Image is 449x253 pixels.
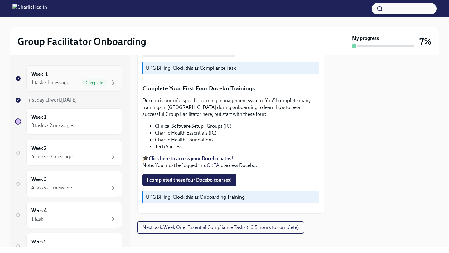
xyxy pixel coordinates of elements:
div: 1 task [31,216,43,222]
strong: My progress [352,35,379,42]
a: Week 34 tasks • 1 message [15,171,122,197]
li: Charlie Health Foundations [155,136,319,143]
p: UKG Billing: Clock this as Onboarding Training [146,194,316,201]
h6: Week 2 [31,145,46,152]
button: Next task:Week One: Essential Compliance Tasks (~6.5 hours to complete) [137,221,304,234]
h6: Week 5 [31,238,47,245]
span: First day at work [26,97,77,103]
button: I completed these four Docebo courses! [142,174,236,186]
p: Complete Your First Four Docebo Trainings [142,84,319,93]
li: Charlie Health Essentials (IC) [155,130,319,136]
p: Docebo is our role-specific learning management system. You'll complete many trainings in [GEOGRA... [142,97,319,118]
li: Clinical Software Setup | Groups (IC) [155,123,319,130]
p: 🎓 Note: You must be logged into to access Docebo. [142,155,319,169]
span: Complete [82,80,107,85]
h6: Week 4 [31,207,47,214]
div: 4 tasks • 1 message [31,184,72,191]
p: UKG Billing: Clock this as Compliance Task [146,65,316,72]
div: 1 task • 1 message [31,79,69,86]
h6: Week 3 [31,176,47,183]
a: Week 24 tasks • 2 messages [15,140,122,166]
h2: Group Facilitator Onboarding [17,35,146,48]
h3: 7% [419,36,432,47]
img: CharlieHealth [12,4,47,14]
a: First day at work[DATE] [15,97,122,103]
div: 3 tasks • 2 messages [31,122,74,129]
strong: [DATE] [61,97,77,103]
a: OKTA [207,162,219,168]
h6: Week -1 [31,71,48,78]
a: Week -11 task • 1 messageComplete [15,65,122,92]
span: Next task : Week One: Essential Compliance Tasks (~6.5 hours to complete) [142,224,299,231]
span: I completed these four Docebo courses! [147,177,232,183]
li: Tech Success [155,143,319,150]
a: Click here to access your Docebo paths! [149,155,233,161]
h6: Week 1 [31,114,46,121]
div: 4 tasks • 2 messages [31,153,75,160]
a: Week 41 task [15,202,122,228]
a: Week 13 tasks • 2 messages [15,108,122,135]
